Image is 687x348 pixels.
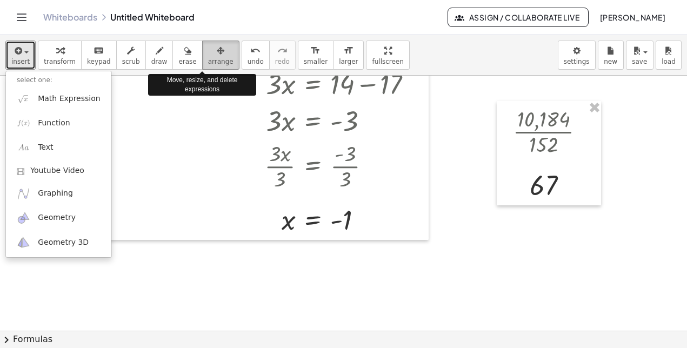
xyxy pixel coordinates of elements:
[172,41,202,70] button: erase
[17,236,30,249] img: ggb-3d.svg
[277,44,288,57] i: redo
[656,41,682,70] button: load
[632,58,647,65] span: save
[6,111,111,135] a: Function
[87,58,111,65] span: keypad
[564,58,590,65] span: settings
[339,58,358,65] span: larger
[598,41,624,70] button: new
[17,187,30,200] img: ggb-graphing.svg
[145,41,174,70] button: draw
[298,41,334,70] button: format_sizesmaller
[38,41,82,70] button: transform
[17,116,30,130] img: f_x.png
[626,41,653,70] button: save
[5,41,36,70] button: insert
[151,58,168,65] span: draw
[6,74,111,86] li: select one:
[38,118,70,129] span: Function
[366,41,409,70] button: fullscreen
[11,58,30,65] span: insert
[457,12,579,22] span: Assign / Collaborate Live
[202,41,239,70] button: arrange
[662,58,676,65] span: load
[44,58,76,65] span: transform
[372,58,403,65] span: fullscreen
[116,41,146,70] button: scrub
[13,9,30,26] button: Toggle navigation
[250,44,261,57] i: undo
[6,86,111,111] a: Math Expression
[333,41,364,70] button: format_sizelarger
[599,12,665,22] span: [PERSON_NAME]
[17,141,30,155] img: Aa.png
[448,8,589,27] button: Assign / Collaborate Live
[591,8,674,27] button: [PERSON_NAME]
[178,58,196,65] span: erase
[148,74,256,96] div: Move, resize, and delete expressions
[6,160,111,182] a: Youtube Video
[17,92,30,105] img: sqrt_x.png
[38,237,89,248] span: Geometry 3D
[6,182,111,206] a: Graphing
[38,188,73,199] span: Graphing
[6,230,111,255] a: Geometry 3D
[269,41,296,70] button: redoredo
[81,41,117,70] button: keyboardkeypad
[242,41,270,70] button: undoundo
[17,211,30,225] img: ggb-geometry.svg
[604,58,617,65] span: new
[43,12,97,23] a: Whiteboards
[310,44,321,57] i: format_size
[38,142,53,153] span: Text
[275,58,290,65] span: redo
[558,41,596,70] button: settings
[208,58,234,65] span: arrange
[94,44,104,57] i: keyboard
[122,58,140,65] span: scrub
[248,58,264,65] span: undo
[38,93,100,104] span: Math Expression
[304,58,328,65] span: smaller
[6,136,111,160] a: Text
[6,206,111,230] a: Geometry
[30,165,84,176] span: Youtube Video
[38,212,76,223] span: Geometry
[343,44,353,57] i: format_size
